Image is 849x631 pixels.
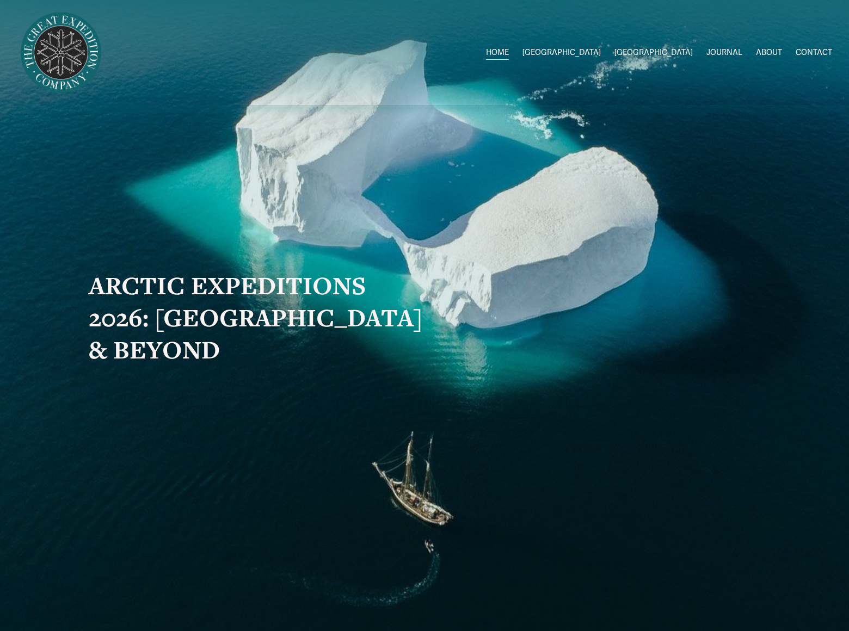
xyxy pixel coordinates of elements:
[17,9,105,97] img: Arctic Expeditions
[522,45,601,60] a: folder dropdown
[706,45,742,60] a: JOURNAL
[614,46,693,60] span: [GEOGRAPHIC_DATA]
[796,45,832,60] a: CONTACT
[486,45,509,60] a: HOME
[522,46,601,60] span: [GEOGRAPHIC_DATA]
[756,45,782,60] a: ABOUT
[89,269,429,366] strong: ARCTIC EXPEDITIONS 2026: [GEOGRAPHIC_DATA] & BEYOND
[614,45,693,60] a: folder dropdown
